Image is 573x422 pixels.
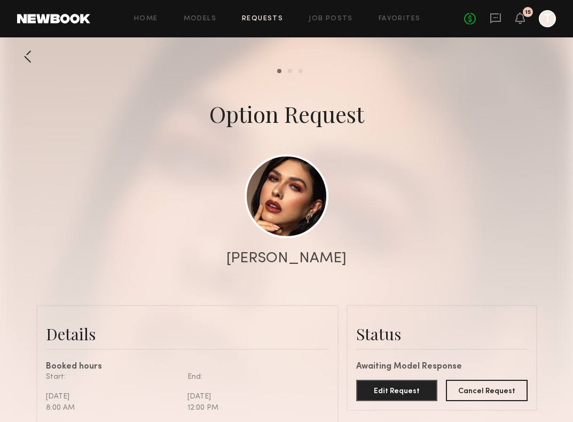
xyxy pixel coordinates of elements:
[187,391,321,402] div: [DATE]
[356,323,528,345] div: Status
[187,402,321,413] div: 12:00 PM
[525,10,531,15] div: 15
[226,251,347,266] div: [PERSON_NAME]
[187,371,321,382] div: End:
[242,15,283,22] a: Requests
[184,15,216,22] a: Models
[46,323,329,345] div: Details
[209,99,364,129] div: Option Request
[134,15,158,22] a: Home
[46,371,179,382] div: Start:
[46,402,179,413] div: 8:00 AM
[356,380,438,401] button: Edit Request
[379,15,421,22] a: Favorites
[446,380,528,401] button: Cancel Request
[539,10,556,27] a: T
[356,363,528,371] div: Awaiting Model Response
[46,391,179,402] div: [DATE]
[46,363,329,371] div: Booked hours
[309,15,353,22] a: Job Posts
